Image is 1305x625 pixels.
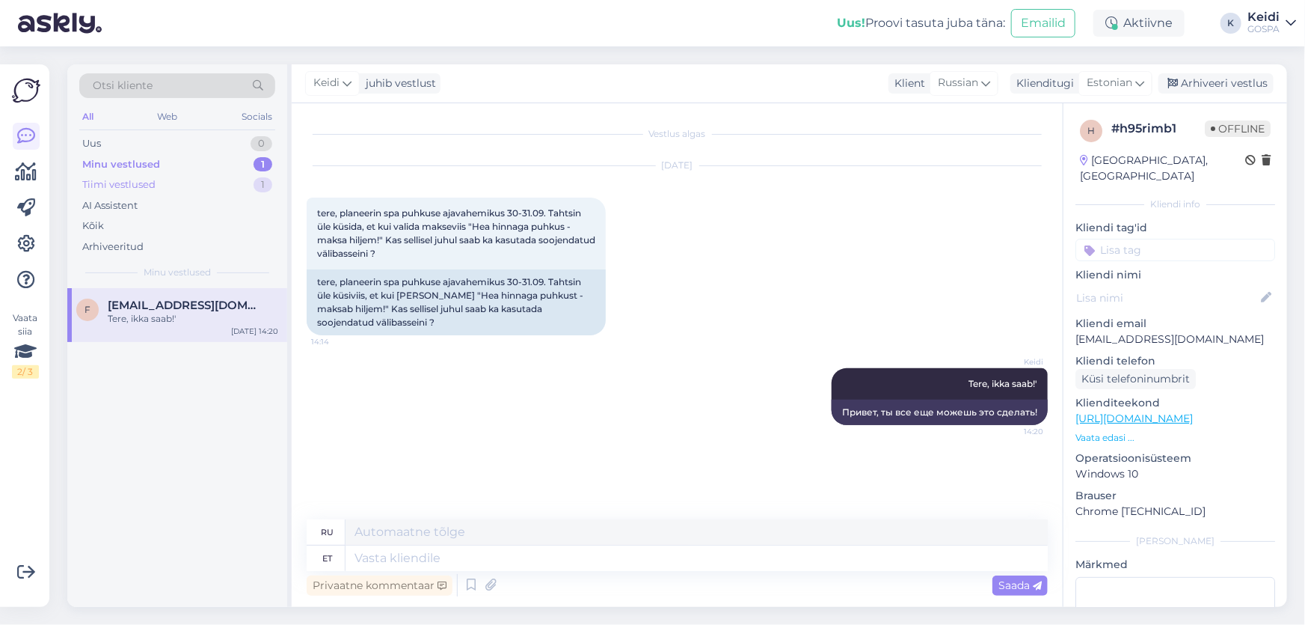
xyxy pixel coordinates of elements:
span: Tere, ikka saab!' [968,378,1037,389]
div: Tiimi vestlused [82,177,156,192]
div: 0 [251,136,272,151]
p: Kliendi email [1075,316,1275,332]
span: Estonian [1087,75,1132,91]
span: Keidi [987,356,1043,368]
div: ru [321,519,334,545]
div: Klienditugi [1010,76,1074,91]
button: Emailid [1011,9,1075,37]
p: Klienditeekond [1075,395,1275,411]
div: Привет, ты все еще можешь это сделать! [832,400,1048,425]
div: et [322,546,332,571]
div: Arhiveeritud [82,240,144,254]
span: Saada [998,579,1042,592]
span: Minu vestlused [144,266,211,279]
p: Kliendi nimi [1075,267,1275,283]
p: Kliendi telefon [1075,353,1275,369]
p: Kliendi tag'id [1075,220,1275,236]
p: Operatsioonisüsteem [1075,451,1275,466]
input: Lisa nimi [1076,290,1258,306]
p: Windows 10 [1075,466,1275,482]
div: Uus [82,136,101,151]
div: [PERSON_NAME] [1075,534,1275,548]
div: Keidi [1247,11,1280,23]
span: filipp.lopatkin@gmail.com [108,299,263,312]
div: [DATE] 14:20 [231,326,278,337]
div: Tere, ikka saab!' [108,312,278,326]
div: 1 [254,177,272,192]
div: GOSPA [1247,23,1280,35]
div: Kliendi info [1075,198,1275,211]
div: 1 [254,157,272,172]
div: Vestlus algas [307,127,1048,141]
div: Klient [888,76,925,91]
div: Arhiveeri vestlus [1158,73,1274,94]
p: [EMAIL_ADDRESS][DOMAIN_NAME] [1075,332,1275,347]
span: Otsi kliente [93,78,153,94]
div: AI Assistent [82,198,138,213]
div: # h95rimb1 [1111,120,1205,138]
div: [DATE] [307,159,1048,172]
div: Privaatne kommentaar [307,576,452,596]
span: Keidi [313,75,340,91]
div: Küsi telefoninumbrit [1075,369,1196,389]
input: Lisa tag [1075,239,1275,261]
a: KeidiGOSPA [1247,11,1296,35]
div: Socials [239,107,275,126]
p: Vaata edasi ... [1075,431,1275,445]
span: h [1087,125,1095,136]
span: tere, planeerin spa puhkuse ajavahemikus 30-31.09. Tahtsin üle küsida, et kui valida makseviis "H... [317,207,598,259]
div: All [79,107,96,126]
img: Askly Logo [12,76,40,105]
div: Minu vestlused [82,157,160,172]
div: K [1220,13,1241,34]
div: Kõik [82,219,104,234]
b: Uus! [837,16,865,30]
div: Proovi tasuta juba täna: [837,14,1005,32]
a: [URL][DOMAIN_NAME] [1075,412,1193,425]
span: 14:20 [987,426,1043,437]
span: Offline [1205,121,1271,137]
span: 14:14 [311,336,367,347]
div: tere, planeerin spa puhkuse ajavahemikus 30-31.09. Tahtsin üle küsiviis, et kui [PERSON_NAME] "He... [307,269,606,335]
div: Aktiivne [1093,10,1185,37]
div: juhib vestlust [360,76,436,91]
div: 2 / 3 [12,365,39,379]
div: Vaata siia [12,311,39,379]
div: [GEOGRAPHIC_DATA], [GEOGRAPHIC_DATA] [1080,153,1245,184]
p: Märkmed [1075,557,1275,573]
p: Chrome [TECHNICAL_ID] [1075,504,1275,519]
div: Web [155,107,181,126]
span: f [85,304,90,315]
p: Brauser [1075,488,1275,504]
span: Russian [938,75,978,91]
